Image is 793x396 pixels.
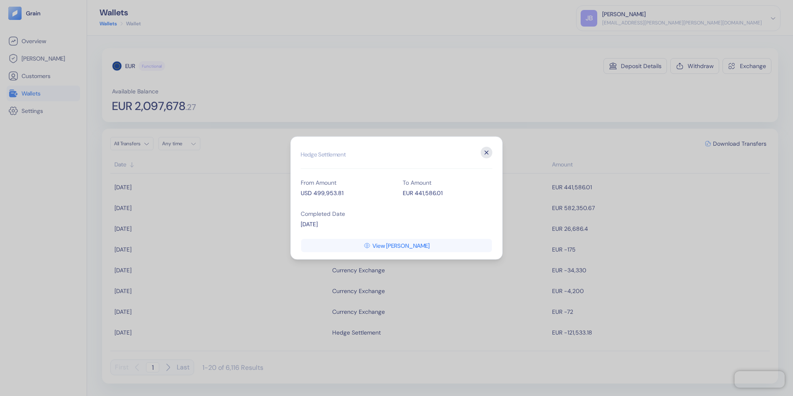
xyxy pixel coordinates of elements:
div: From Amount [301,180,390,186]
div: Completed Date [301,211,390,217]
h2: Hedge Settlement [301,147,492,169]
button: View [PERSON_NAME] [301,239,492,252]
div: EUR 441,586.01 [403,189,492,198]
span: View [PERSON_NAME] [372,243,430,249]
div: USD 499,953.81 [301,189,390,198]
div: To Amount [403,180,492,186]
div: [DATE] [301,220,390,229]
